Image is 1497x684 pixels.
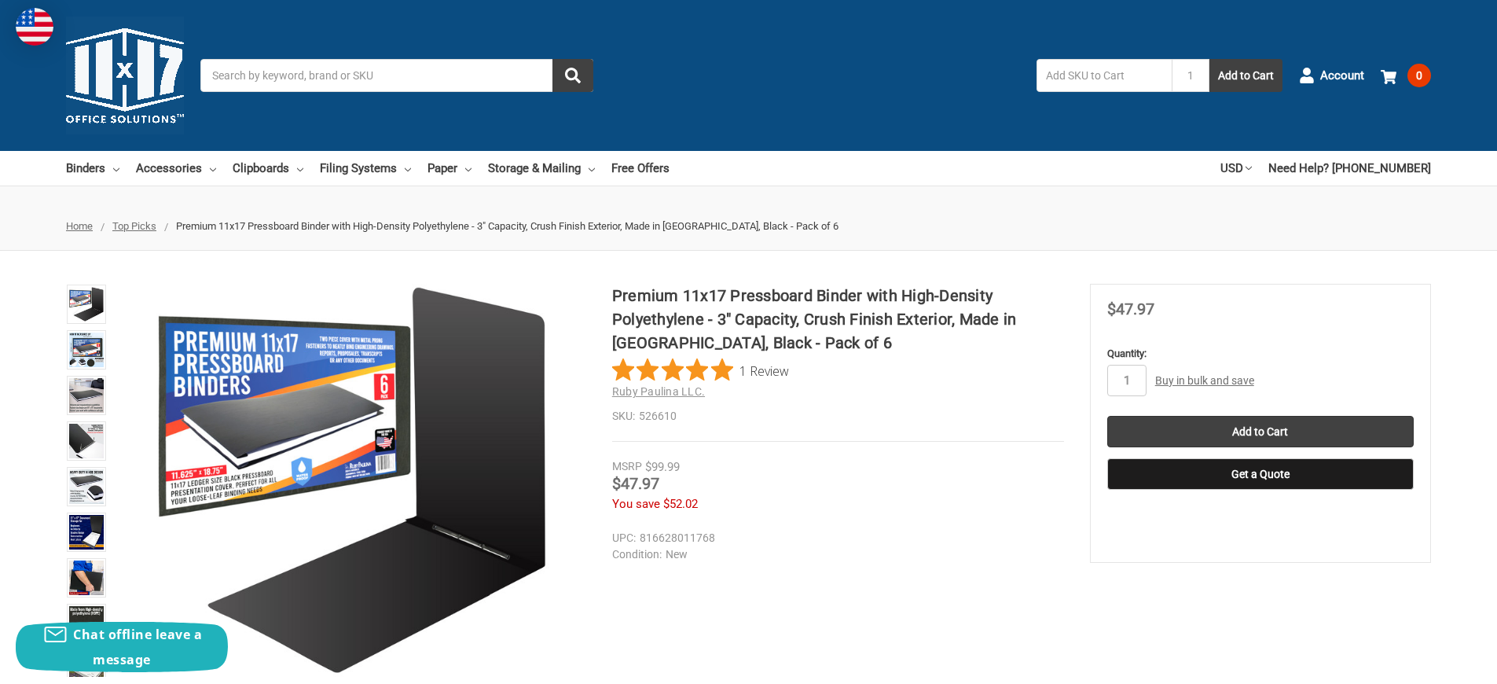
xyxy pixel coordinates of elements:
img: 11x17.com [66,17,184,134]
a: Ruby Paulina LLC. [612,385,705,398]
a: Buy in bulk and save [1155,374,1254,387]
img: duty and tax information for United States [16,8,53,46]
a: Top Picks [112,220,156,232]
a: Home [66,220,93,232]
label: Quantity: [1107,346,1414,362]
img: Premium 11x17 Pressboard Binder with High-Density Polyethylene - 3" Capacity, Crush Finish Exteri... [69,287,104,322]
span: 1 Review [739,359,789,382]
dt: UPC: [612,530,636,546]
a: Filing Systems [320,151,411,186]
a: Binders [66,151,119,186]
img: Ruby Paulina 11x17 Pressboard Binder [69,378,104,413]
span: $52.02 [663,497,698,511]
a: Accessories [136,151,216,186]
img: Premium 11x17 Pressboard Binder with High-Density Polyethylene - 3" Capacity, Crush Finish Exteri... [69,606,104,641]
a: Free Offers [611,151,670,186]
img: Premium 11x17 Pressboard Binder with High-Density Polyethylene - 3" Capacity, Crush Finish Exteri... [69,333,104,367]
img: Premium 11x17 Pressboard Binder with High-Density Polyethylene - 3" Capacity, Crush Finish Exteri... [69,469,104,504]
a: USD [1220,151,1252,186]
a: Clipboards [233,151,303,186]
input: Add SKU to Cart [1037,59,1172,92]
dt: Condition: [612,546,662,563]
a: Account [1299,55,1364,96]
a: Paper [427,151,471,186]
input: Search by keyword, brand or SKU [200,59,593,92]
button: Get a Quote [1107,458,1414,490]
img: Premium 11x17 Pressboard Binder with High-Density Polyethylene - 3" Capacity, Crush Finish Exteri... [69,561,104,595]
img: Premium 11x17 Pressboard Binder with High-Density Polyethylene - 3" Capacity, Crush Finish Exteri... [69,424,104,458]
a: 0 [1381,55,1431,96]
h1: Premium 11x17 Pressboard Binder with High-Density Polyethylene - 3" Capacity, Crush Finish Exteri... [612,284,1064,355]
input: Add to Cart [1107,416,1414,447]
dd: New [612,546,1057,563]
button: Previous [63,292,111,323]
a: Need Help? [PHONE_NUMBER] [1268,151,1431,186]
span: $47.97 [612,474,659,493]
img: Premium 11x17 Pressboard Binder with High-Density Polyethylene - 3" Capacity, Crush Finish Exteri... [69,515,104,550]
button: Add to Cart [1209,59,1282,92]
img: Premium 11x17 Pressboard Binder with High-Density Polyethylene - 3" Capacity, Crush Finish Exteri... [156,284,549,677]
dd: 816628011768 [612,530,1057,546]
dt: SKU: [612,408,635,425]
button: Rated 5 out of 5 stars from 1 reviews. Jump to reviews. [612,359,789,382]
span: 0 [1407,64,1431,87]
span: You save [612,497,660,511]
span: $47.97 [1107,300,1154,318]
button: Chat offline leave a message [16,622,228,672]
span: $99.99 [645,460,680,474]
a: Storage & Mailing [488,151,595,186]
div: MSRP [612,458,642,475]
span: Account [1320,67,1364,85]
span: Premium 11x17 Pressboard Binder with High-Density Polyethylene - 3" Capacity, Crush Finish Exteri... [176,220,838,232]
span: Chat offline leave a message [73,626,202,668]
dd: 526610 [612,408,1064,425]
